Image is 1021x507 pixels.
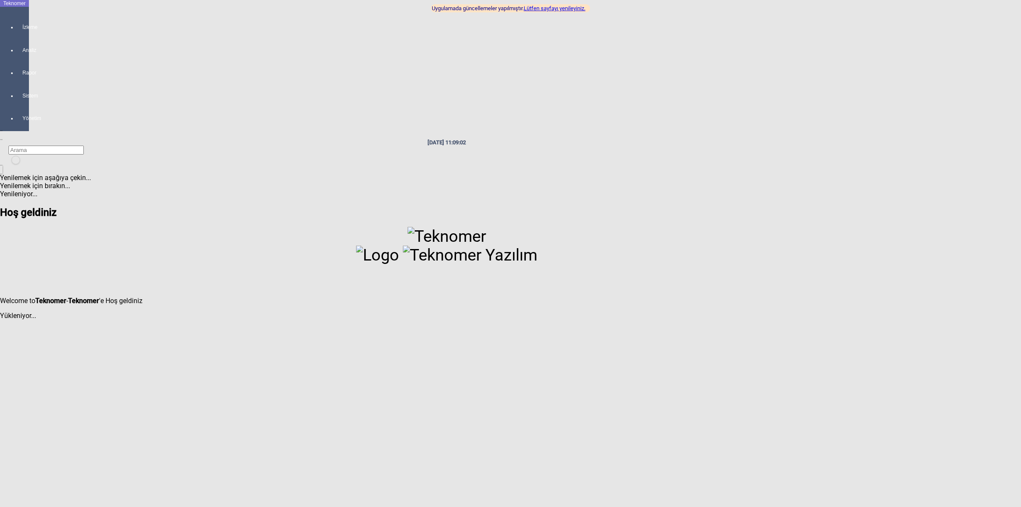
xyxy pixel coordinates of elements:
strong: Teknomer [68,297,99,305]
img: Teknomer Yazılım [403,246,537,264]
img: Logo [356,246,399,264]
div: Uygulamada güncellemeler yapılmıştır. [431,4,590,12]
input: Arama [9,146,84,155]
strong: Teknomer [35,297,66,305]
img: Teknomer [408,227,486,246]
a: Lütfen sayfayı yenileyiniz. [524,5,585,11]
